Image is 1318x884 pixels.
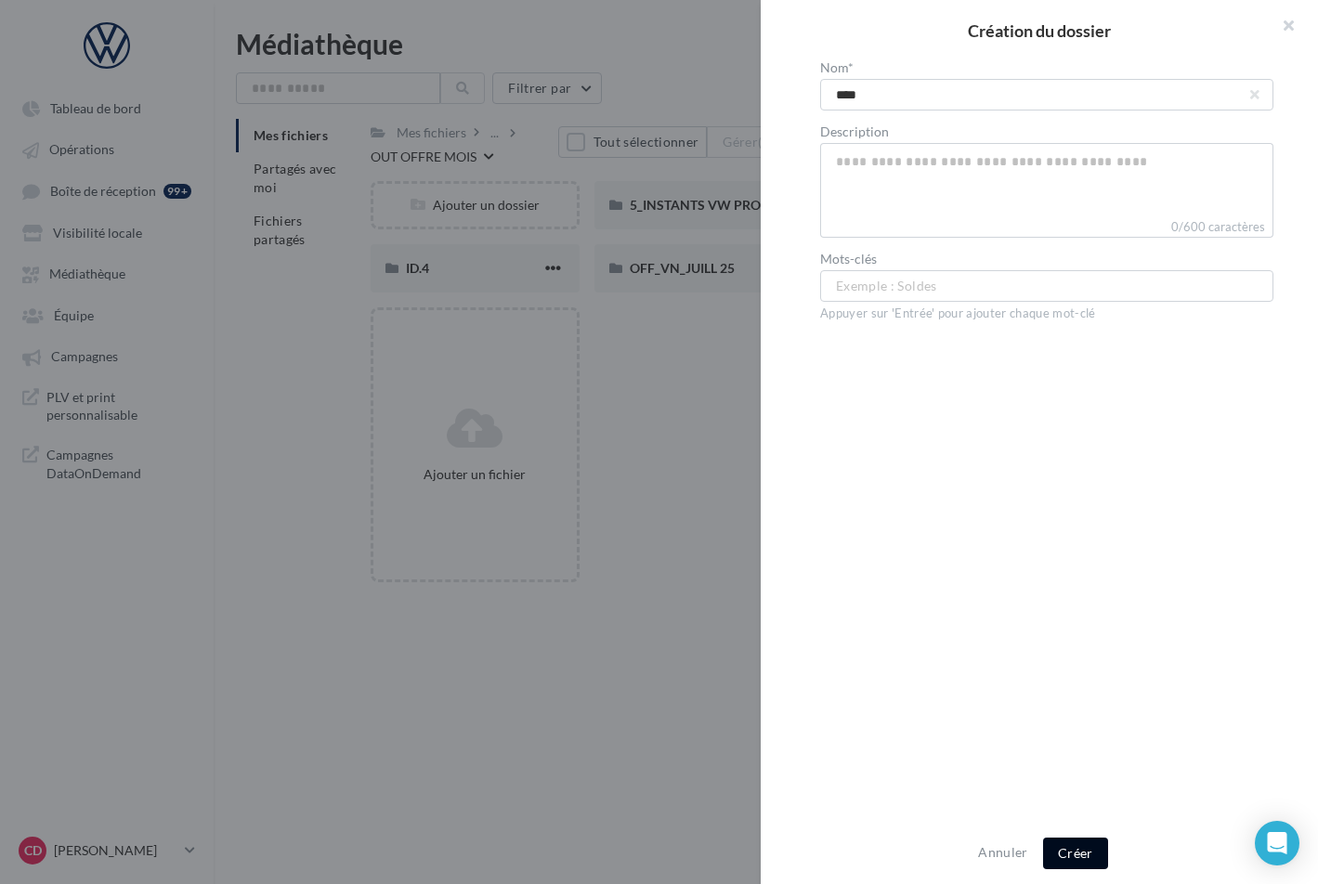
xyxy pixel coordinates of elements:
div: Appuyer sur 'Entrée' pour ajouter chaque mot-clé [820,305,1273,322]
label: 0/600 caractères [820,217,1273,238]
div: Open Intercom Messenger [1255,821,1299,865]
button: Créer [1043,838,1108,869]
label: Description [820,125,1273,138]
h2: Création du dossier [790,22,1288,39]
button: Annuler [971,841,1035,864]
label: Mots-clés [820,253,1273,266]
span: Exemple : Soldes [836,276,937,296]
